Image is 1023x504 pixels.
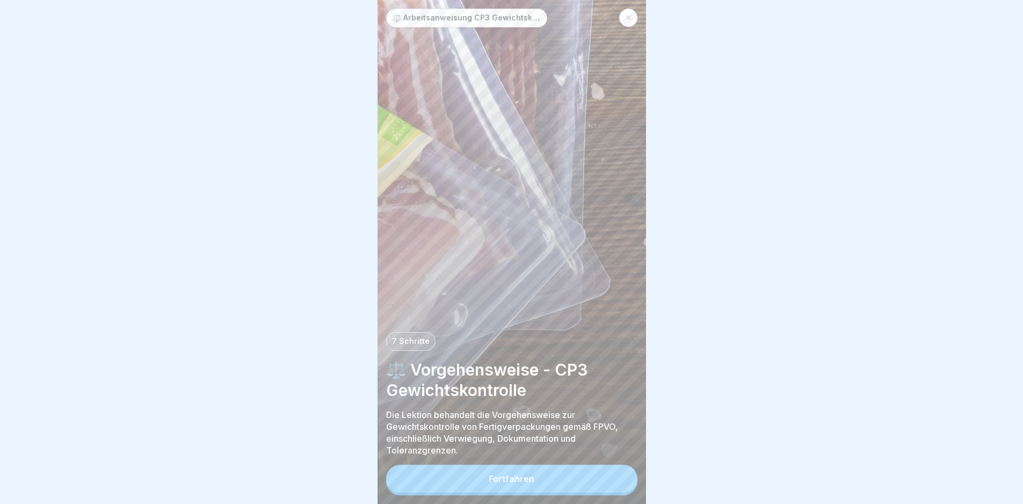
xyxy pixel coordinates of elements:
p: ⚖️ Vorgehensweise - CP3 Gewichtskontrolle [386,359,637,400]
p: Die Lektion behandelt die Vorgehensweise zur Gewichtskontrolle von Fertigverpackungen gemäß FPVO,... [386,409,637,456]
p: 7 Schritte [392,337,430,346]
button: Fortfahren [386,465,637,493]
p: ⚖️ Arbeitsanweisung CP3 Gewichtskontrolle AA [392,13,541,23]
div: Fortfahren [489,474,534,484]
